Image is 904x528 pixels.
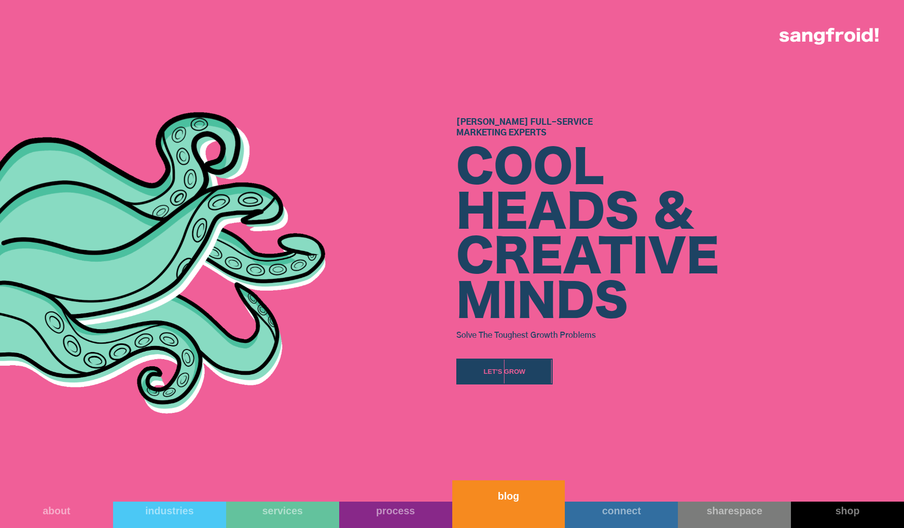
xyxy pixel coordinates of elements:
[226,502,339,528] a: services
[456,359,553,384] a: Let's Grow
[452,490,565,502] div: blog
[779,28,879,45] img: logo
[678,502,791,528] a: sharespace
[339,502,452,528] a: process
[565,505,678,517] div: connect
[339,505,452,517] div: process
[226,505,339,517] div: services
[791,505,904,517] div: shop
[483,367,525,377] div: Let's Grow
[113,505,226,517] div: industries
[113,502,226,528] a: industries
[678,505,791,517] div: sharespace
[565,502,678,528] a: connect
[452,480,565,528] a: blog
[791,502,904,528] a: shop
